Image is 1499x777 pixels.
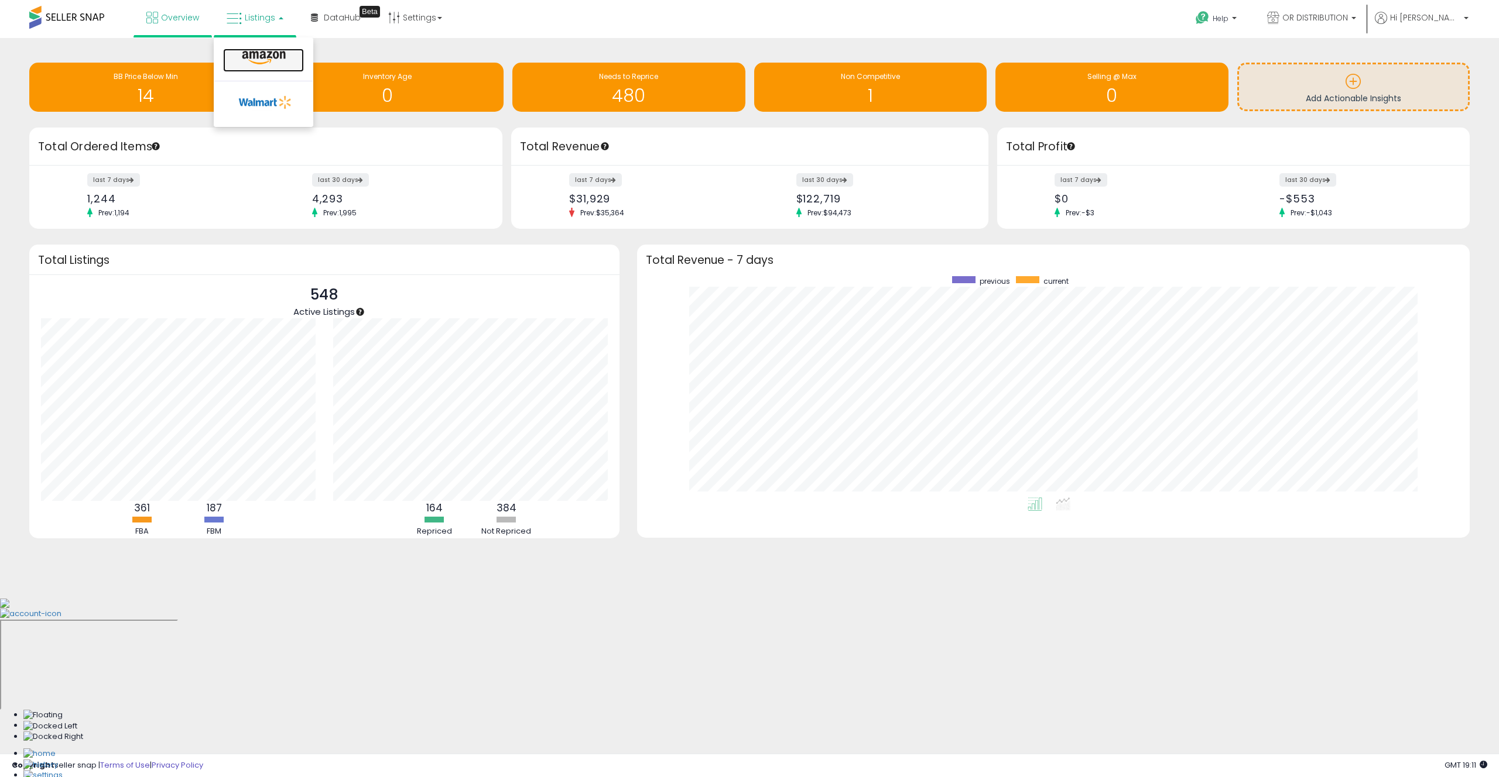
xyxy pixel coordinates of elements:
[995,63,1228,112] a: Selling @ Max 0
[1043,276,1069,286] span: current
[802,208,857,218] span: Prev: $94,473
[355,307,365,317] div: Tooltip anchor
[796,173,853,187] label: last 30 days
[324,12,361,23] span: DataHub
[520,139,980,155] h3: Total Revenue
[1195,11,1210,25] i: Get Help
[1279,173,1336,187] label: last 30 days
[38,256,611,264] h3: Total Listings
[1087,71,1137,81] span: Selling @ Max
[161,12,199,23] span: Overview
[1239,64,1469,109] a: Add Actionable Insights
[277,86,498,105] h1: 0
[38,139,494,155] h3: Total Ordered Items
[512,63,745,112] a: Needs to Reprice 480
[293,305,355,318] span: Active Listings
[23,759,58,771] img: History
[599,71,658,81] span: Needs to Reprice
[245,12,275,23] span: Listings
[471,526,542,537] div: Not Repriced
[1060,208,1100,218] span: Prev: -$3
[35,86,256,105] h1: 14
[87,173,140,187] label: last 7 days
[23,748,56,759] img: Home
[569,173,622,187] label: last 7 days
[23,710,63,721] img: Floating
[312,192,482,205] div: 4,293
[1390,12,1460,23] span: Hi [PERSON_NAME]
[179,526,249,537] div: FBM
[1066,141,1076,152] div: Tooltip anchor
[796,192,968,205] div: $122,719
[207,501,222,515] b: 187
[1306,92,1401,104] span: Add Actionable Insights
[1375,12,1469,38] a: Hi [PERSON_NAME]
[93,208,135,218] span: Prev: 1,194
[760,86,981,105] h1: 1
[754,63,987,112] a: Non Competitive 1
[426,501,443,515] b: 164
[497,501,516,515] b: 384
[1006,139,1462,155] h3: Total Profit
[841,71,900,81] span: Non Competitive
[399,526,470,537] div: Repriced
[23,731,83,742] img: Docked Right
[569,192,741,205] div: $31,929
[518,86,740,105] h1: 480
[317,208,362,218] span: Prev: 1,995
[1279,192,1449,205] div: -$553
[574,208,630,218] span: Prev: $35,364
[1285,208,1338,218] span: Prev: -$1,043
[1186,2,1248,38] a: Help
[23,721,77,732] img: Docked Left
[114,71,178,81] span: BB Price Below Min
[1055,173,1107,187] label: last 7 days
[1055,192,1224,205] div: $0
[87,192,257,205] div: 1,244
[312,173,369,187] label: last 30 days
[1001,86,1223,105] h1: 0
[600,141,610,152] div: Tooltip anchor
[271,63,504,112] a: Inventory Age 0
[150,141,161,152] div: Tooltip anchor
[363,71,412,81] span: Inventory Age
[107,526,177,537] div: FBA
[29,63,262,112] a: BB Price Below Min 14
[293,284,355,306] p: 548
[1213,13,1228,23] span: Help
[1282,12,1348,23] span: OR DISTRIBUTION
[134,501,150,515] b: 361
[646,256,1462,264] h3: Total Revenue - 7 days
[980,276,1010,286] span: previous
[360,6,380,18] div: Tooltip anchor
